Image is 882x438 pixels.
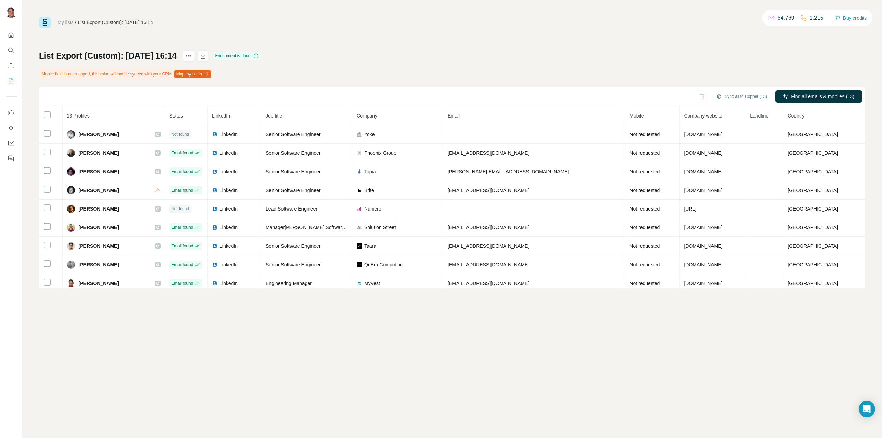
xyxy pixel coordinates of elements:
span: LinkedIn [219,243,238,249]
span: Status [169,113,183,119]
span: [PERSON_NAME] [79,280,119,287]
button: My lists [6,74,17,87]
img: Avatar [67,279,75,287]
div: Mobile field is not mapped, this value will not be synced with your CRM [39,68,212,80]
span: Phoenix Group [364,150,396,156]
span: LinkedIn [219,131,238,138]
span: Job title [266,113,282,119]
p: 1,215 [810,14,823,22]
span: [URL] [684,206,696,212]
img: Avatar [6,7,17,18]
span: [PERSON_NAME] [79,224,119,231]
img: Avatar [67,223,75,232]
span: LinkedIn [212,113,230,119]
span: [PERSON_NAME] [79,150,119,156]
span: LinkedIn [219,261,238,268]
span: Not requested [629,225,660,230]
span: [GEOGRAPHIC_DATA] [788,243,838,249]
img: Avatar [67,130,75,139]
span: Not found [171,206,189,212]
span: [GEOGRAPHIC_DATA] [788,281,838,286]
button: Use Surfe API [6,122,17,134]
span: Yoke [364,131,375,138]
span: [EMAIL_ADDRESS][DOMAIN_NAME] [448,243,529,249]
span: LinkedIn [219,205,238,212]
span: [EMAIL_ADDRESS][DOMAIN_NAME] [448,187,529,193]
span: Senior Software Engineer [266,132,321,137]
img: LinkedIn logo [212,187,217,193]
span: [GEOGRAPHIC_DATA] [788,225,838,230]
span: [EMAIL_ADDRESS][DOMAIN_NAME] [448,281,529,286]
span: [PERSON_NAME][EMAIL_ADDRESS][DOMAIN_NAME] [448,169,569,174]
span: Taara [364,243,376,249]
span: [GEOGRAPHIC_DATA] [788,187,838,193]
img: Surfe Logo [39,17,51,28]
span: [EMAIL_ADDRESS][DOMAIN_NAME] [448,225,529,230]
span: [DOMAIN_NAME] [684,281,722,286]
span: [GEOGRAPHIC_DATA] [788,132,838,137]
img: company-logo [357,281,362,286]
h1: List Export (Custom): [DATE] 16:14 [39,50,177,61]
button: Sync all to Copper (13) [711,91,772,102]
span: Not found [171,131,189,137]
span: Manager[PERSON_NAME] Software Engineer, Consultant [266,225,391,230]
span: Email found [171,187,193,193]
span: Not requested [629,187,660,193]
img: LinkedIn logo [212,262,217,267]
span: [PERSON_NAME] [79,243,119,249]
span: [GEOGRAPHIC_DATA] [788,262,838,267]
span: Find all emails & mobiles (13) [791,93,854,100]
img: Avatar [67,167,75,176]
img: company-logo [357,262,362,267]
span: [DOMAIN_NAME] [684,187,722,193]
img: company-logo [357,169,362,174]
span: [GEOGRAPHIC_DATA] [788,169,838,174]
img: Avatar [67,186,75,194]
span: [GEOGRAPHIC_DATA] [788,206,838,212]
span: 13 Profiles [67,113,90,119]
span: Engineering Manager [266,281,312,286]
span: Lead Software Engineer [266,206,317,212]
img: LinkedIn logo [212,281,217,286]
span: [PERSON_NAME] [79,131,119,138]
span: Not requested [629,132,660,137]
span: [DOMAIN_NAME] [684,262,722,267]
span: [DOMAIN_NAME] [684,225,722,230]
span: LinkedIn [219,150,238,156]
img: Avatar [67,205,75,213]
span: Senior Software Engineer [266,262,321,267]
span: Company website [684,113,722,119]
button: actions [183,50,194,61]
span: Not requested [629,262,660,267]
span: LinkedIn [219,280,238,287]
span: Email found [171,224,193,231]
button: Dashboard [6,137,17,149]
span: Senior Software Engineer [266,243,321,249]
img: LinkedIn logo [212,225,217,230]
button: Feedback [6,152,17,164]
img: Avatar [67,242,75,250]
span: Senior Software Engineer [266,187,321,193]
span: [PERSON_NAME] [79,187,119,194]
img: LinkedIn logo [212,206,217,212]
img: Avatar [67,261,75,269]
span: Company [357,113,377,119]
span: Mobile [629,113,644,119]
img: LinkedIn logo [212,169,217,174]
img: company-logo [357,206,362,212]
button: Quick start [6,29,17,41]
img: company-logo [357,187,362,193]
img: Avatar [67,149,75,157]
span: [PERSON_NAME] [79,261,119,268]
span: [EMAIL_ADDRESS][DOMAIN_NAME] [448,150,529,156]
span: Email found [171,169,193,175]
button: Buy credits [835,13,867,23]
span: Solution Street [364,224,396,231]
span: Topia [364,168,376,175]
span: Not requested [629,150,660,156]
span: Not requested [629,243,660,249]
span: [DOMAIN_NAME] [684,150,722,156]
button: Search [6,44,17,57]
span: [DOMAIN_NAME] [684,169,722,174]
img: company-logo [357,150,362,156]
